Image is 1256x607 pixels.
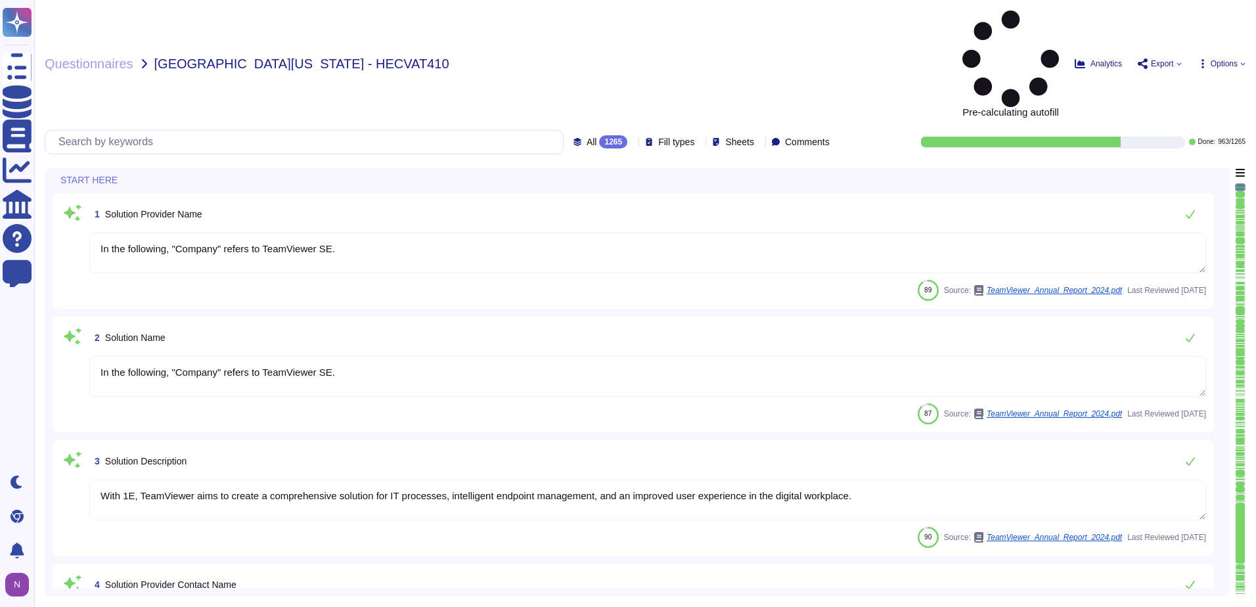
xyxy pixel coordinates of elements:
span: Done: [1198,139,1216,145]
input: Search by keywords [52,131,563,154]
img: user [5,573,29,596]
span: Questionnaires [45,57,133,70]
span: [GEOGRAPHIC_DATA][US_STATE] - HECVAT410 [154,57,449,70]
div: 1265 [599,135,627,148]
span: TeamViewer_Annual_Report_2024.pdf [987,410,1122,418]
span: Solution Name [105,332,166,343]
span: 1 [89,210,100,219]
button: user [3,570,38,599]
span: Solution Provider Name [105,209,202,219]
span: 89 [924,286,931,294]
span: Options [1211,60,1238,68]
span: Source: [944,285,1123,296]
span: START HERE [60,175,118,185]
span: Sheets [725,137,754,146]
span: 3 [89,457,100,466]
span: 963 / 1265 [1218,139,1245,145]
span: All [587,137,597,146]
span: Last Reviewed [DATE] [1127,533,1206,541]
span: Solution Provider Contact Name [105,579,236,590]
span: Pre-calculating autofill [962,11,1059,117]
span: Solution Description [105,456,187,466]
span: Source: [944,409,1123,419]
span: TeamViewer_Annual_Report_2024.pdf [987,533,1122,541]
span: Last Reviewed [DATE] [1127,410,1206,418]
textarea: In the following, "Company" refers to TeamViewer SE. [89,356,1206,397]
span: TeamViewer_Annual_Report_2024.pdf [987,286,1122,294]
textarea: In the following, "Company" refers to TeamViewer SE. [89,233,1206,273]
span: 90 [924,533,931,541]
span: 2 [89,333,100,342]
span: Source: [944,532,1123,543]
span: 4 [89,580,100,589]
span: 87 [924,410,931,417]
textarea: With 1E, TeamViewer aims to create a comprehensive solution for IT processes, intelligent endpoin... [89,480,1206,520]
button: Analytics [1075,58,1122,69]
span: Comments [785,137,830,146]
span: Analytics [1090,60,1122,68]
span: Export [1151,60,1174,68]
span: Last Reviewed [DATE] [1127,286,1206,294]
span: Fill types [658,137,694,146]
